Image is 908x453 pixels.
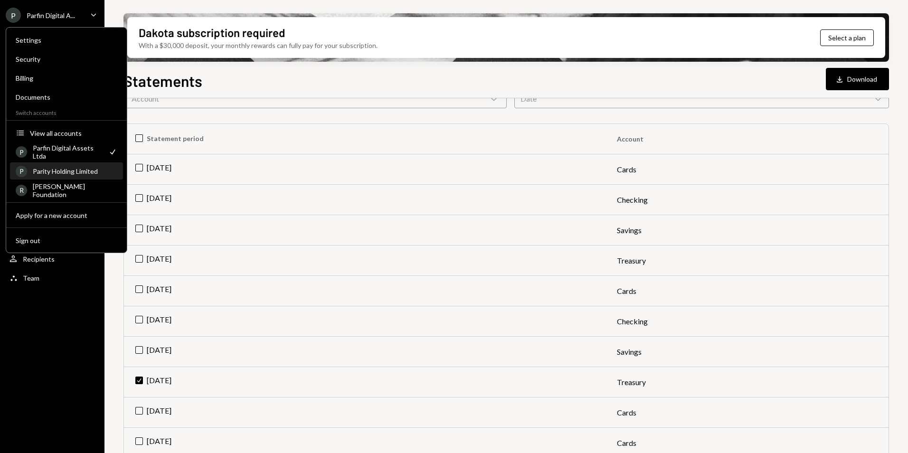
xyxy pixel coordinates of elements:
[605,337,889,367] td: Savings
[605,276,889,306] td: Cards
[139,40,378,50] div: With a $30,000 deposit, your monthly rewards can fully pay for your subscription.
[605,185,889,215] td: Checking
[10,181,123,198] a: R[PERSON_NAME] Foundation
[16,36,117,44] div: Settings
[605,397,889,428] td: Cards
[826,68,889,90] button: Download
[33,182,117,198] div: [PERSON_NAME] Foundation
[23,274,39,282] div: Team
[10,69,123,86] a: Billing
[30,129,117,137] div: View all accounts
[10,125,123,142] button: View all accounts
[6,269,99,286] a: Team
[27,11,75,19] div: Parfin Digital A...
[16,185,27,196] div: R
[820,29,874,46] button: Select a plan
[23,255,55,263] div: Recipients
[33,167,117,175] div: Parity Holding Limited
[16,93,117,101] div: Documents
[10,162,123,179] a: PParity Holding Limited
[605,367,889,397] td: Treasury
[10,88,123,105] a: Documents
[123,89,507,108] div: Account
[6,107,127,116] div: Switch accounts
[514,89,889,108] div: Date
[16,55,117,63] div: Security
[10,31,123,48] a: Settings
[16,211,117,219] div: Apply for a new account
[10,50,123,67] a: Security
[605,124,889,154] th: Account
[605,306,889,337] td: Checking
[16,236,117,245] div: Sign out
[33,144,102,160] div: Parfin Digital Assets Ltda
[139,25,285,40] div: Dakota subscription required
[123,71,202,90] h1: Statements
[16,74,117,82] div: Billing
[605,245,889,276] td: Treasury
[16,166,27,177] div: P
[16,146,27,158] div: P
[10,232,123,249] button: Sign out
[605,215,889,245] td: Savings
[6,8,21,23] div: P
[6,250,99,267] a: Recipients
[605,154,889,185] td: Cards
[10,207,123,224] button: Apply for a new account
